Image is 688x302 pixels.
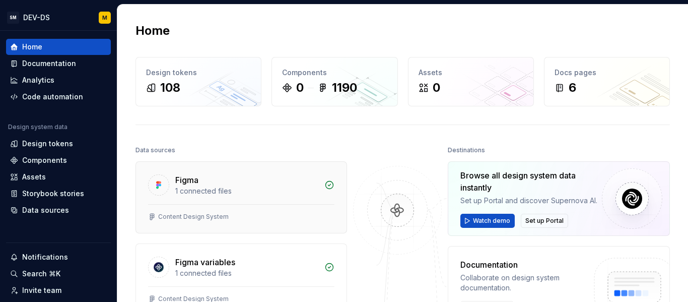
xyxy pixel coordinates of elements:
button: Watch demo [460,214,515,228]
div: Browse all design system data instantly [460,169,602,194]
a: Assets0 [408,57,534,106]
div: Storybook stories [22,189,84,199]
div: Content Design System [158,213,229,221]
a: Home [6,39,111,55]
div: Destinations [448,143,485,157]
div: SM [7,12,19,24]
span: Watch demo [473,217,510,225]
button: Search ⌘K [6,266,111,282]
a: Invite team [6,282,111,298]
a: Docs pages6 [544,57,670,106]
div: Set up Portal and discover Supernova AI. [460,196,602,206]
div: Notifications [22,252,68,262]
div: 0 [296,80,304,96]
div: Home [22,42,42,52]
button: Notifications [6,249,111,265]
div: Documentation [22,58,76,69]
button: Set up Portal [521,214,568,228]
div: Components [22,155,67,165]
div: 1190 [332,80,357,96]
div: 1 connected files [175,268,318,278]
div: Invite team [22,285,61,295]
div: M [102,14,107,22]
div: Assets [419,68,523,78]
a: Code automation [6,89,111,105]
div: Analytics [22,75,54,85]
div: Figma [175,174,198,186]
div: Assets [22,172,46,182]
a: Figma1 connected filesContent Design System [135,161,347,233]
div: 6 [569,80,576,96]
a: Components01190 [271,57,397,106]
a: Components [6,152,111,168]
div: Collaborate on design system documentation. [460,273,585,293]
div: Docs pages [555,68,659,78]
div: Code automation [22,92,83,102]
a: Design tokens [6,136,111,152]
button: SMDEV-DSM [2,7,115,28]
div: 0 [433,80,440,96]
div: Search ⌘K [22,269,60,279]
a: Data sources [6,202,111,218]
span: Set up Portal [525,217,564,225]
div: DEV-DS [23,13,50,23]
a: Analytics [6,72,111,88]
h2: Home [135,23,170,39]
div: Figma variables [175,256,235,268]
div: Documentation [460,259,585,271]
div: Data sources [135,143,175,157]
div: Design tokens [146,68,251,78]
div: 1 connected files [175,186,318,196]
div: 108 [160,80,180,96]
div: Design system data [8,123,67,131]
div: Data sources [22,205,69,215]
a: Assets [6,169,111,185]
div: Components [282,68,387,78]
a: Documentation [6,55,111,72]
a: Design tokens108 [135,57,261,106]
a: Storybook stories [6,186,111,202]
div: Design tokens [22,139,73,149]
